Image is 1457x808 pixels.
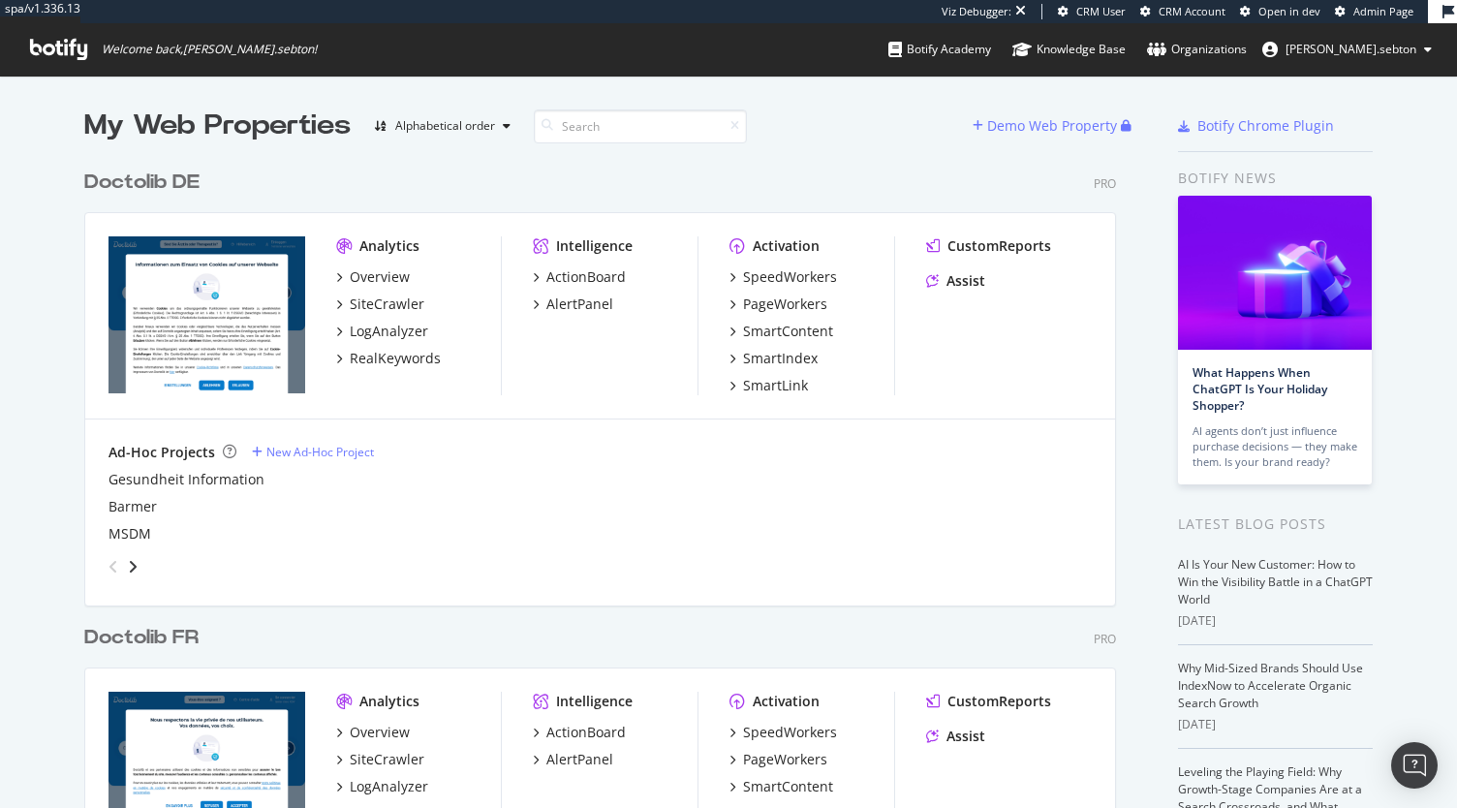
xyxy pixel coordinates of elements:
span: Admin Page [1353,4,1413,18]
a: Gesundheit Information [108,470,264,489]
div: SmartContent [743,777,833,796]
div: RealKeywords [350,349,441,368]
a: SmartContent [729,322,833,341]
a: LogAnalyzer [336,777,428,796]
div: angle-left [101,551,126,582]
div: Intelligence [556,692,633,711]
div: New Ad-Hoc Project [266,444,374,460]
div: SpeedWorkers [743,723,837,742]
div: AlertPanel [546,750,613,769]
a: New Ad-Hoc Project [252,444,374,460]
div: [DATE] [1178,716,1373,733]
div: Intelligence [556,236,633,256]
div: [DATE] [1178,612,1373,630]
a: Admin Page [1335,4,1413,19]
a: CustomReports [926,692,1051,711]
a: SpeedWorkers [729,723,837,742]
a: MSDM [108,524,151,544]
a: CRM Account [1140,4,1225,19]
a: Botify Academy [888,23,991,76]
a: CRM User [1058,4,1126,19]
div: Analytics [359,236,419,256]
div: Knowledge Base [1012,40,1126,59]
div: Doctolib DE [84,169,200,197]
a: Doctolib FR [84,624,206,652]
a: PageWorkers [729,750,827,769]
a: What Happens When ChatGPT Is Your Holiday Shopper? [1193,364,1327,414]
div: Pro [1094,631,1116,647]
a: Botify Chrome Plugin [1178,116,1334,136]
div: SiteCrawler [350,750,424,769]
a: SpeedWorkers [729,267,837,287]
a: SmartLink [729,376,808,395]
div: LogAnalyzer [350,777,428,796]
a: LogAnalyzer [336,322,428,341]
div: Demo Web Property [987,116,1117,136]
a: SmartContent [729,777,833,796]
a: SiteCrawler [336,295,424,314]
div: My Web Properties [84,107,351,145]
button: Alphabetical order [366,110,518,141]
div: PageWorkers [743,750,827,769]
div: Activation [753,692,820,711]
div: Assist [946,271,985,291]
div: Ad-Hoc Projects [108,443,215,462]
a: Open in dev [1240,4,1320,19]
div: Viz Debugger: [942,4,1011,19]
div: Open Intercom Messenger [1391,742,1438,789]
a: ActionBoard [533,267,626,287]
a: Overview [336,267,410,287]
div: angle-right [126,557,139,576]
a: Why Mid-Sized Brands Should Use IndexNow to Accelerate Organic Search Growth [1178,660,1363,711]
button: Demo Web Property [973,110,1121,141]
a: AlertPanel [533,750,613,769]
div: SiteCrawler [350,295,424,314]
div: CustomReports [947,692,1051,711]
div: Alphabetical order [395,120,495,132]
div: SmartContent [743,322,833,341]
a: Assist [926,271,985,291]
img: doctolib.de [108,236,305,393]
a: RealKeywords [336,349,441,368]
div: SpeedWorkers [743,267,837,287]
div: Botify news [1178,168,1373,189]
img: What Happens When ChatGPT Is Your Holiday Shopper? [1178,196,1372,350]
div: ActionBoard [546,267,626,287]
div: Latest Blog Posts [1178,513,1373,535]
div: LogAnalyzer [350,322,428,341]
div: AlertPanel [546,295,613,314]
div: Botify Academy [888,40,991,59]
div: Pro [1094,175,1116,192]
div: Overview [350,723,410,742]
span: CRM Account [1159,4,1225,18]
span: Open in dev [1258,4,1320,18]
div: Botify Chrome Plugin [1197,116,1334,136]
a: Doctolib DE [84,169,207,197]
span: anne.sebton [1286,41,1416,57]
a: CustomReports [926,236,1051,256]
div: CustomReports [947,236,1051,256]
div: SmartLink [743,376,808,395]
div: SmartIndex [743,349,818,368]
div: AI agents don’t just influence purchase decisions — they make them. Is your brand ready? [1193,423,1357,470]
a: SmartIndex [729,349,818,368]
div: Analytics [359,692,419,711]
a: Knowledge Base [1012,23,1126,76]
button: [PERSON_NAME].sebton [1247,34,1447,65]
div: ActionBoard [546,723,626,742]
div: PageWorkers [743,295,827,314]
input: Search [534,109,747,143]
div: Doctolib FR [84,624,199,652]
a: Overview [336,723,410,742]
a: AlertPanel [533,295,613,314]
a: Organizations [1147,23,1247,76]
a: Assist [926,727,985,746]
a: PageWorkers [729,295,827,314]
a: Demo Web Property [973,117,1121,134]
a: AI Is Your New Customer: How to Win the Visibility Battle in a ChatGPT World [1178,556,1373,607]
a: ActionBoard [533,723,626,742]
div: Barmer [108,497,157,516]
a: SiteCrawler [336,750,424,769]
